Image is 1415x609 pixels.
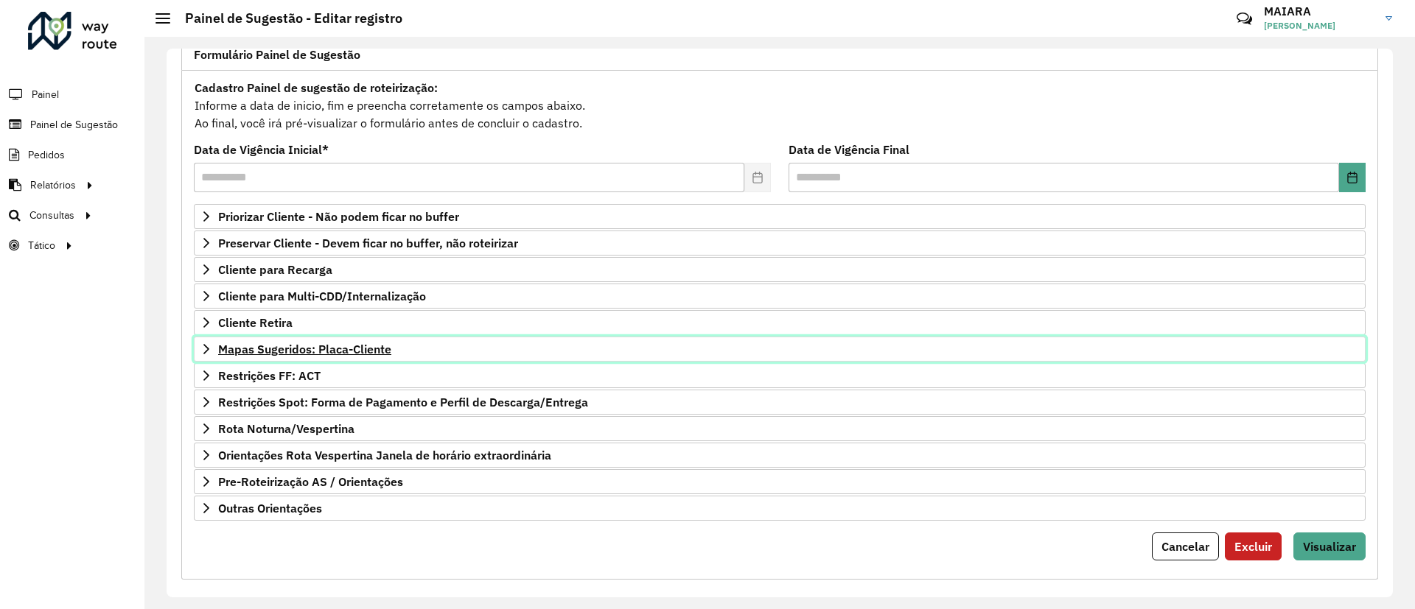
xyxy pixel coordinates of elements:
[194,416,1366,441] a: Rota Noturna/Vespertina
[1293,532,1366,560] button: Visualizar
[1264,4,1374,18] h3: MAIARA
[1339,163,1366,192] button: Choose Date
[218,290,426,302] span: Cliente para Multi-CDD/Internalização
[29,208,74,223] span: Consultas
[30,117,118,133] span: Painel de Sugestão
[218,343,391,355] span: Mapas Sugeridos: Placa-Cliente
[30,177,76,193] span: Relatórios
[28,147,65,163] span: Pedidos
[194,204,1366,229] a: Priorizar Cliente - Não podem ficar no buffer
[194,390,1366,415] a: Restrições Spot: Forma de Pagamento e Perfil de Descarga/Entrega
[1234,539,1272,554] span: Excluir
[194,469,1366,494] a: Pre-Roteirização AS / Orientações
[218,476,403,487] span: Pre-Roteirização AS / Orientações
[170,10,402,27] h2: Painel de Sugestão - Editar registro
[32,87,59,102] span: Painel
[1161,539,1209,554] span: Cancelar
[1229,3,1260,35] a: Contato Rápido
[218,370,321,381] span: Restrições FF: ACT
[194,284,1366,309] a: Cliente para Multi-CDD/Internalização
[194,78,1366,133] div: Informe a data de inicio, fim e preencha corretamente os campos abaixo. Ao final, você irá pré-vi...
[195,80,438,95] strong: Cadastro Painel de sugestão de roteirização:
[194,310,1366,335] a: Cliente Retira
[218,423,354,434] span: Rota Noturna/Vespertina
[194,363,1366,388] a: Restrições FF: ACT
[1225,532,1282,560] button: Excluir
[194,141,329,158] label: Data de Vigência Inicial
[218,264,332,275] span: Cliente para Recarga
[1152,532,1219,560] button: Cancelar
[194,257,1366,282] a: Cliente para Recarga
[194,496,1366,521] a: Outras Orientações
[194,443,1366,468] a: Orientações Rota Vespertina Janela de horário extraordinária
[218,502,322,514] span: Outras Orientações
[218,237,518,249] span: Preservar Cliente - Devem ficar no buffer, não roteirizar
[1264,19,1374,32] span: [PERSON_NAME]
[218,317,293,328] span: Cliente Retira
[789,141,909,158] label: Data de Vigência Final
[218,396,588,408] span: Restrições Spot: Forma de Pagamento e Perfil de Descarga/Entrega
[194,230,1366,256] a: Preservar Cliente - Devem ficar no buffer, não roteirizar
[1303,539,1356,554] span: Visualizar
[194,337,1366,362] a: Mapas Sugeridos: Placa-Cliente
[28,238,55,253] span: Tático
[218,449,551,461] span: Orientações Rota Vespertina Janela de horário extraordinária
[218,211,459,222] span: Priorizar Cliente - Não podem ficar no buffer
[194,49,360,60] span: Formulário Painel de Sugestão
